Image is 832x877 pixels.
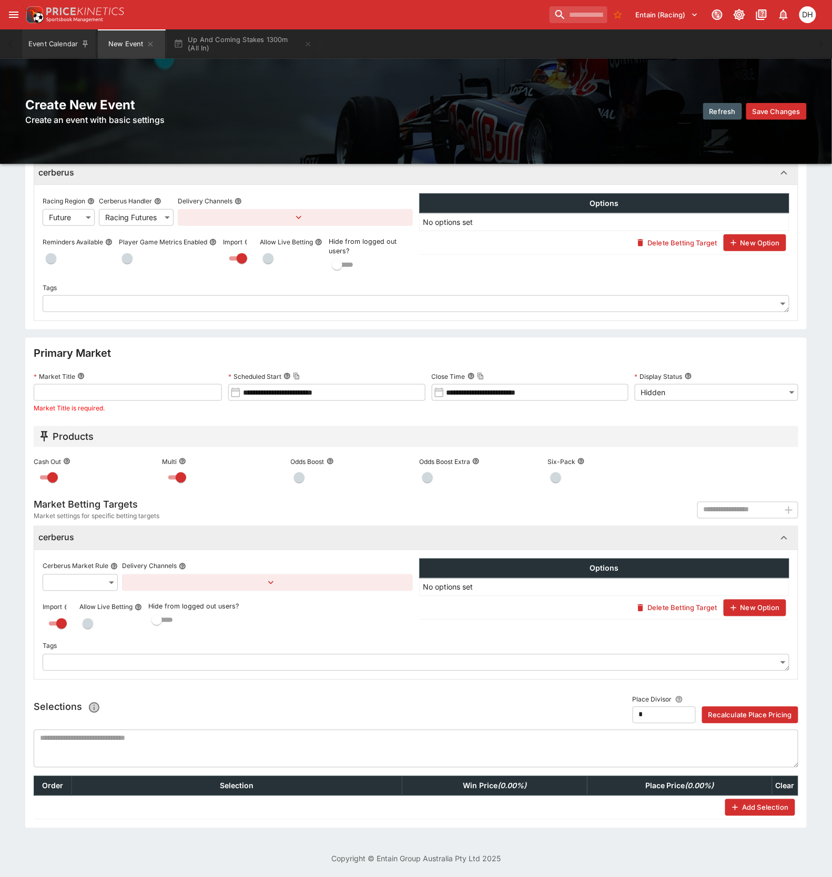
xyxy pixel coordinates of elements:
[635,372,683,381] p: Display Status
[119,238,207,246] p: Player Game Metrics Enabled
[99,197,152,205] p: Cerberus Handler
[179,458,186,465] button: Multi
[43,197,85,205] p: Racing Region
[550,6,607,23] input: search
[746,103,807,120] button: Save Changes
[472,458,480,465] button: Odds Boost Extra
[577,458,585,465] button: Six-Pack
[610,6,626,23] button: No Bookmarks
[772,776,798,796] th: Clear
[799,6,816,23] div: Daniel Hooper
[46,7,124,15] img: PriceKinetics
[724,600,786,616] button: New Option
[38,532,74,543] h6: cerberus
[672,693,686,707] button: Value to divide Win prices by in order to calculate Place/Top 3 prices (Place = (Win - 1)/divisor...
[730,5,749,24] button: Toggle light/dark mode
[25,97,413,113] h2: Create New Event
[498,781,526,790] em: ( 0.00 %)
[43,562,108,571] p: Cerberus Market Rule
[34,511,159,522] span: Market settings for specific betting targets
[703,103,742,120] button: Refresh
[209,239,217,246] button: Player Game Metrics Enabled
[329,237,413,257] p: Hide from logged out users?
[34,776,72,796] th: Order
[64,604,72,611] button: Import
[260,238,313,246] p: Allow Live Betting
[685,781,714,790] em: ( 0.00 %)
[420,578,789,596] td: No options set
[85,698,104,717] button: Paste/Type a csv of selections prices here. When typing, a selection will be created as you creat...
[72,776,402,796] th: Selection
[547,457,575,466] p: Six-Pack
[631,600,723,616] button: Delete Betting Target
[110,563,118,570] button: Cerberus Market Rule
[468,373,475,380] button: Close TimeCopy To Clipboard
[34,346,111,360] h4: Primary Market
[235,198,242,205] button: Delivery Channels
[725,799,795,816] button: Add Selection
[98,29,165,59] button: New Event
[43,238,103,246] p: Reminders Available
[228,372,281,381] p: Scheduled Start
[148,602,413,612] p: Hide from logged out users?
[420,193,789,213] th: Options
[79,603,133,612] p: Allow Live Betting
[327,458,334,465] button: Odds Boost
[223,238,242,246] p: Import
[105,239,113,246] button: Reminders Available
[724,234,786,251] button: New Option
[420,559,789,578] th: Options
[154,198,161,205] button: Cerberus Handler
[77,373,85,380] button: Market Title
[34,457,61,466] p: Cash Out
[87,198,95,205] button: Racing Region
[293,373,300,380] button: Copy To Clipboard
[38,167,74,178] h6: cerberus
[402,776,587,796] th: Win Price
[774,5,793,24] button: Notifications
[34,698,104,717] h5: Selections
[178,197,232,205] p: Delivery Channels
[315,239,322,246] button: Allow Live Betting
[752,5,771,24] button: Documentation
[708,5,727,24] button: Connected to PK
[135,604,142,611] button: Allow Live Betting
[34,499,159,511] h5: Market Betting Targets
[43,209,95,226] div: Future
[53,430,94,442] h5: Products
[419,457,470,466] p: Odds Boost Extra
[587,776,773,796] th: Place Price
[631,234,723,251] button: Delete Betting Target
[635,384,798,401] div: Hidden
[46,17,103,22] img: Sportsbook Management
[796,3,819,26] button: Daniel Hooper
[22,29,96,59] button: Event Calendar
[245,239,252,246] button: Import
[630,6,705,23] button: Select Tenant
[179,563,186,570] button: Delivery Channels
[34,404,105,412] span: Market Title is required.
[63,458,70,465] button: Cash Out
[685,373,692,380] button: Display Status
[432,372,465,381] p: Close Time
[43,283,57,292] p: Tags
[420,213,789,231] td: No options set
[99,209,174,226] div: Racing Futures
[34,372,75,381] p: Market Title
[291,457,324,466] p: Odds Boost
[167,29,319,59] button: Up And Coming Stakes 1300m (All In)
[4,5,23,24] button: open drawer
[633,695,672,707] p: Place Divisor
[43,603,62,612] p: Import
[23,4,44,25] img: PriceKinetics Logo
[702,707,798,724] button: Recalculate Place Pricing
[162,457,177,466] p: Multi
[25,114,413,126] h6: Create an event with basic settings
[122,562,177,571] p: Delivery Channels
[283,373,291,380] button: Scheduled StartCopy To Clipboard
[477,373,484,380] button: Copy To Clipboard
[43,642,57,651] p: Tags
